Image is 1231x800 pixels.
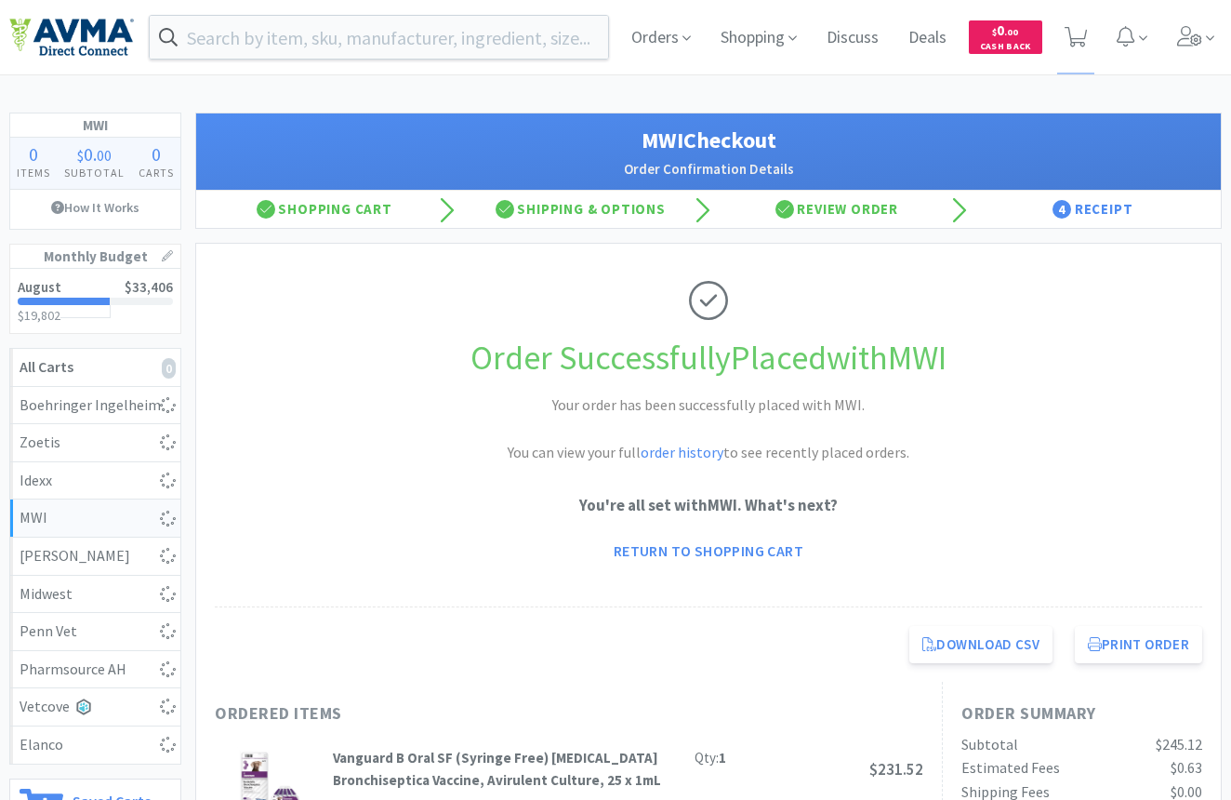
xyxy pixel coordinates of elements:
[215,158,1202,180] h2: Order Confirmation Details
[869,759,923,780] span: $231.52
[20,506,171,530] div: MWI
[125,278,173,296] span: $33,406
[10,387,180,425] a: Boehringer Ingelheim
[980,42,1031,54] span: Cash Back
[9,18,134,57] img: e4e33dab9f054f5782a47901c742baa9_102.png
[20,695,171,719] div: Vetcove
[20,469,171,493] div: Idexx
[719,749,726,767] strong: 1
[20,393,171,418] div: Boehringer Ingelheim
[20,544,171,568] div: [PERSON_NAME]
[10,269,180,333] a: August$33,406$19,802
[901,30,954,47] a: Deals
[10,613,180,651] a: Penn Vet
[10,500,180,538] a: MWI
[77,146,84,165] span: $
[969,12,1042,62] a: $0.00Cash Back
[10,651,180,689] a: Pharmsource AH
[333,749,661,789] strong: Vanguard B Oral SF (Syringe Free) [MEDICAL_DATA] Bronchiseptica Vaccine, Avirulent Culture, 25 x 1mL
[150,16,608,59] input: Search by item, sku, manufacturer, ingredient, size...
[10,576,180,614] a: Midwest
[10,113,180,138] h1: MWI
[10,688,180,727] a: Vetcove
[10,424,180,462] a: Zoetis
[215,331,1202,385] h1: Order Successfully Placed with MWI
[20,733,171,757] div: Elanco
[196,191,453,228] div: Shopping Cart
[20,658,171,682] div: Pharmsource AH
[18,280,61,294] h2: August
[20,620,171,644] div: Penn Vet
[708,191,965,228] div: Review Order
[961,733,1018,757] div: Subtotal
[909,626,1052,663] a: Download CSV
[1075,626,1202,663] button: Print Order
[1052,200,1071,219] span: 4
[430,393,987,465] h2: Your order has been successfully placed with MWI. You can view your full to see recently placed o...
[961,700,1202,727] h1: Order Summary
[1004,26,1018,38] span: . 00
[695,747,726,769] div: Qty:
[215,493,1202,518] p: You're all set with MWI . What's next?
[20,431,171,455] div: Zoetis
[84,142,93,166] span: 0
[641,443,723,461] a: order history
[961,756,1060,780] div: Estimated Fees
[601,532,816,569] a: Return to Shopping Cart
[965,191,1222,228] div: Receipt
[58,145,132,164] div: .
[992,21,1018,39] span: 0
[819,30,886,47] a: Discuss
[131,164,180,181] h4: Carts
[453,191,709,228] div: Shipping & Options
[10,190,180,225] a: How It Works
[29,142,38,166] span: 0
[58,164,132,181] h4: Subtotal
[1171,758,1202,777] span: $0.63
[162,358,176,379] i: 0
[152,142,161,166] span: 0
[992,26,997,38] span: $
[10,538,180,576] a: [PERSON_NAME]
[97,146,112,165] span: 00
[10,164,58,181] h4: Items
[10,462,180,500] a: Idexx
[20,357,73,376] strong: All Carts
[20,582,171,607] div: Midwest
[10,245,180,269] h1: Monthly Budget
[215,700,773,727] h1: Ordered Items
[18,307,60,324] span: $19,802
[215,123,1202,158] h1: MWI Checkout
[10,727,180,764] a: Elanco
[1156,735,1202,753] span: $245.12
[10,349,180,387] a: All Carts0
